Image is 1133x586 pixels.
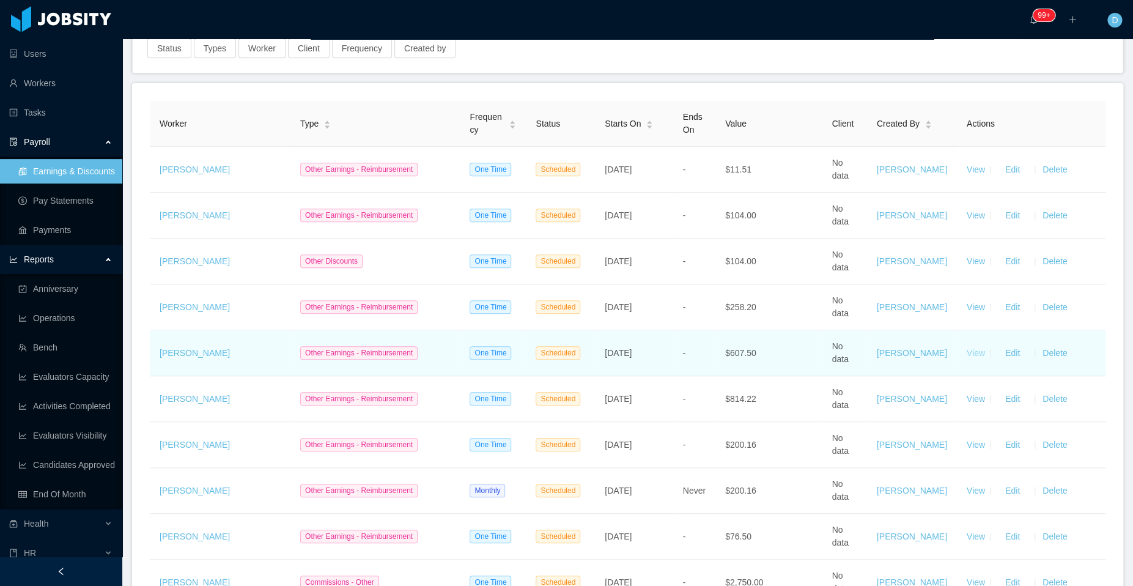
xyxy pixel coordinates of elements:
span: Scheduled [536,163,580,176]
a: [PERSON_NAME] [877,165,947,174]
a: [PERSON_NAME] [160,210,230,220]
button: Delete [1040,251,1069,271]
span: [DATE] [605,302,632,312]
span: No data [832,387,848,410]
span: $11.51 [725,165,751,174]
button: Worker [238,39,286,58]
a: [PERSON_NAME] [877,440,947,450]
button: Delete [1040,160,1069,179]
span: $258.20 [725,302,756,312]
i: icon: caret-up [509,119,516,123]
a: [PERSON_NAME] [877,210,947,220]
i: icon: caret-down [646,124,653,127]
a: icon: profileTasks [9,100,113,125]
span: One Time [470,438,511,451]
span: - [683,302,686,312]
a: icon: reconciliationEarnings & Discounts [18,159,113,184]
span: [DATE] [605,532,632,541]
span: No data [832,158,848,180]
span: Other Earnings - Reimbursement [300,163,418,176]
span: Other Earnings - Reimbursement [300,300,418,314]
span: $200.16 [725,440,756,450]
a: [PERSON_NAME] [160,165,230,174]
span: One Time [470,392,511,406]
a: icon: line-chartEvaluators Capacity [18,365,113,389]
span: Other Earnings - Reimbursement [300,438,418,451]
span: - [683,165,686,174]
a: icon: robotUsers [9,42,113,66]
span: No data [832,250,848,272]
span: - [683,348,686,358]
span: Ends On [683,112,703,135]
span: $104.00 [725,210,756,220]
span: HR [24,548,36,558]
a: [PERSON_NAME] [160,486,230,495]
span: One Time [470,300,511,314]
button: Edit [995,251,1030,271]
span: - [683,210,686,220]
a: icon: line-chartEvaluators Visibility [18,423,113,448]
span: No data [832,295,848,318]
span: - [683,440,686,450]
span: $607.50 [725,348,756,358]
a: [PERSON_NAME] [877,532,947,541]
span: Actions [967,119,995,128]
button: Delete [1040,206,1069,225]
span: Never [683,486,706,495]
button: Delete [1040,527,1069,546]
span: Other Earnings - Reimbursement [300,209,418,222]
div: Sort [509,119,516,127]
a: View [967,394,985,404]
a: View [967,440,985,450]
span: $104.00 [725,256,756,266]
a: [PERSON_NAME] [160,440,230,450]
span: Frequency [470,111,504,136]
button: Frequency [332,39,392,58]
span: Status [536,119,560,128]
span: Scheduled [536,438,580,451]
div: Sort [924,119,932,127]
span: Other Earnings - Reimbursement [300,484,418,497]
div: Sort [323,119,331,127]
a: [PERSON_NAME] [160,256,230,266]
a: [PERSON_NAME] [877,394,947,404]
i: icon: caret-down [924,124,931,127]
button: Types [194,39,236,58]
span: One Time [470,530,511,543]
i: icon: file-protect [9,138,18,146]
a: [PERSON_NAME] [160,394,230,404]
button: Edit [995,389,1030,409]
button: Delete [1040,343,1069,363]
span: Payroll [24,137,50,147]
span: Worker [160,119,187,128]
span: No data [832,204,848,226]
button: Edit [995,297,1030,317]
span: Scheduled [536,530,580,543]
span: D [1112,13,1118,28]
a: [PERSON_NAME] [160,348,230,358]
span: - [683,256,686,266]
span: One Time [470,346,511,360]
a: [PERSON_NAME] [877,486,947,495]
span: Scheduled [536,484,580,497]
a: icon: teamBench [18,335,113,360]
span: $76.50 [725,532,751,541]
button: Client [288,39,330,58]
button: Edit [995,527,1030,546]
a: icon: line-chartActivities Completed [18,394,113,418]
a: View [967,165,985,174]
i: icon: book [9,549,18,557]
span: Scheduled [536,300,580,314]
div: Sort [646,119,653,127]
button: Delete [1040,297,1069,317]
span: No data [832,433,848,456]
span: [DATE] [605,486,632,495]
a: [PERSON_NAME] [160,532,230,541]
i: icon: bell [1029,15,1038,24]
span: Scheduled [536,209,580,222]
i: icon: caret-down [509,124,516,127]
i: icon: caret-up [646,119,653,123]
span: One Time [470,209,511,222]
span: [DATE] [605,348,632,358]
a: View [967,348,985,358]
